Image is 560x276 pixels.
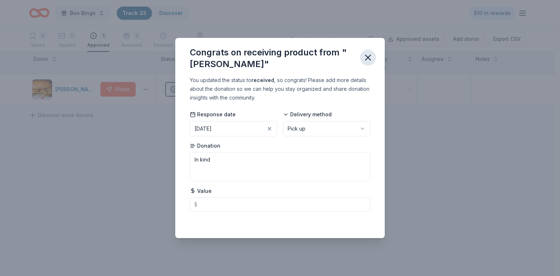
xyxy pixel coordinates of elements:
[190,47,354,70] div: Congrats on receiving product from "[PERSON_NAME]"
[190,152,370,181] textarea: In kind
[195,124,212,133] div: [DATE]
[190,76,370,102] div: You updated the status to , so congrats! Please add more details about the donation so we can hel...
[251,77,274,83] b: received
[190,142,220,149] span: Donation
[190,187,212,195] span: Value
[190,111,236,118] span: Response date
[283,111,332,118] span: Delivery method
[190,121,277,136] button: [DATE]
